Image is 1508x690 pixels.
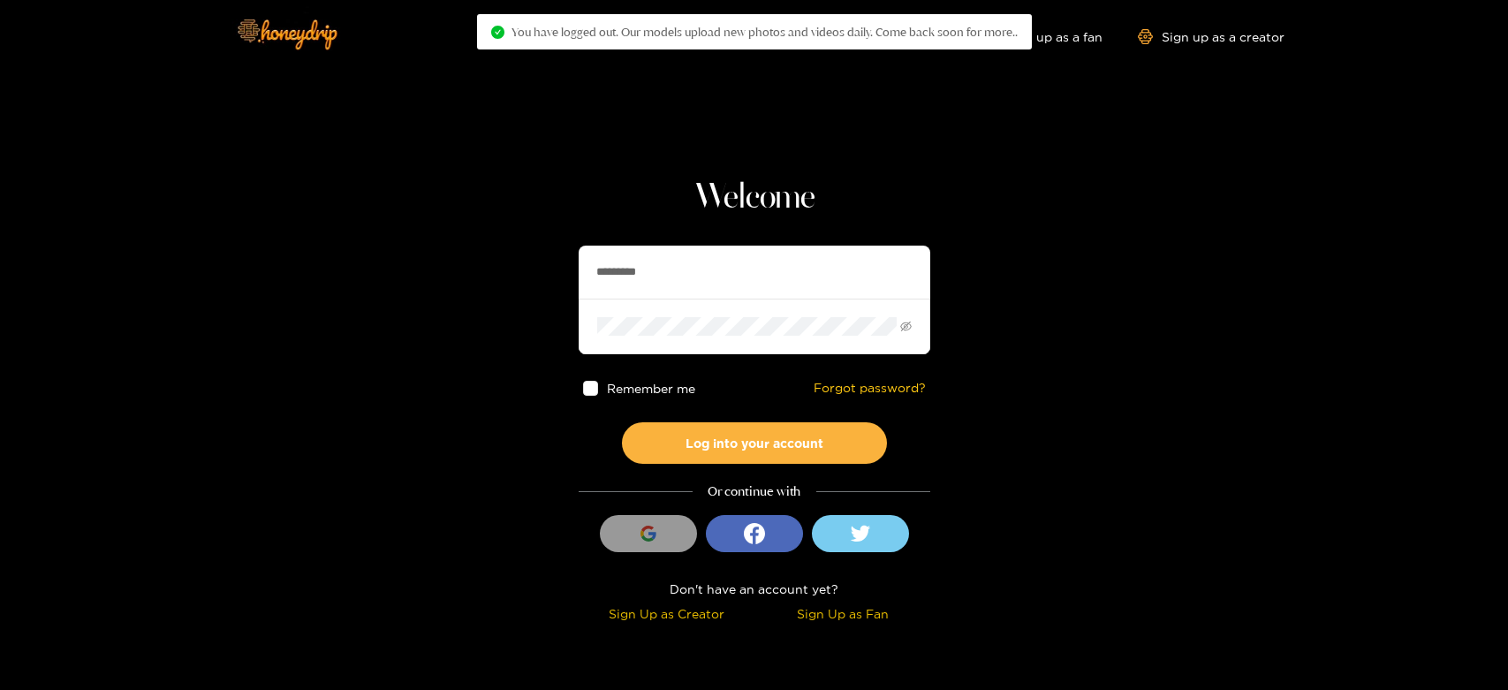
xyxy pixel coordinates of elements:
[900,321,912,332] span: eye-invisible
[814,381,926,396] a: Forgot password?
[579,579,930,599] div: Don't have an account yet?
[583,603,750,624] div: Sign Up as Creator
[759,603,926,624] div: Sign Up as Fan
[606,382,694,395] span: Remember me
[512,25,1018,39] span: You have logged out. Our models upload new photos and videos daily. Come back soon for more..
[491,26,504,39] span: check-circle
[579,481,930,502] div: Or continue with
[1138,29,1284,44] a: Sign up as a creator
[981,29,1103,44] a: Sign up as a fan
[622,422,887,464] button: Log into your account
[579,177,930,219] h1: Welcome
